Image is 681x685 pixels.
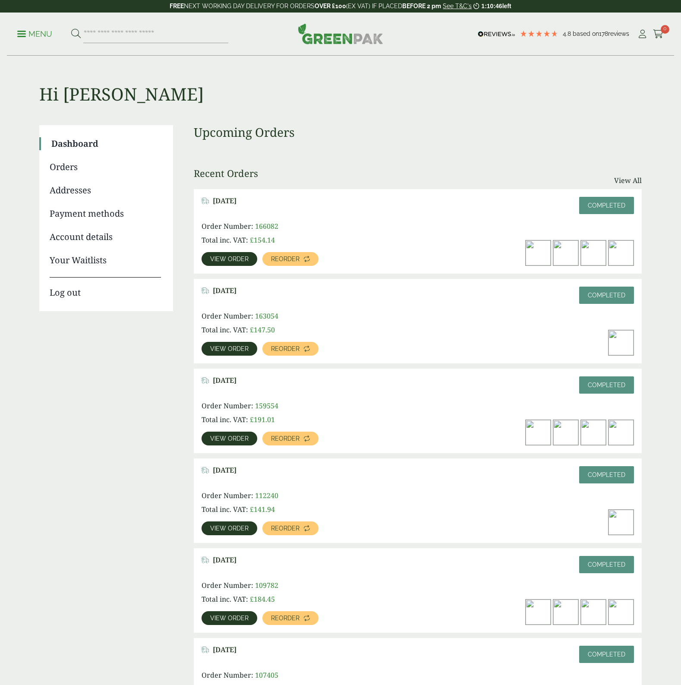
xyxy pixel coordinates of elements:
[614,175,642,186] a: View All
[661,25,669,34] span: 0
[170,3,184,9] strong: FREE
[202,491,253,500] span: Order Number:
[443,3,472,9] a: See T&C's
[210,525,249,531] span: View order
[202,581,253,590] span: Order Number:
[481,3,502,9] span: 1:10:46
[520,30,558,38] div: 4.78 Stars
[262,521,318,535] a: Reorder
[526,420,551,445] img: 2420009-Bagasse-Burger-Box-open-with-food-300x200.jpg
[653,28,664,41] a: 0
[213,287,236,295] span: [DATE]
[588,651,625,658] span: Completed
[262,252,318,266] a: Reorder
[250,594,254,604] span: £
[202,611,257,625] a: View order
[213,376,236,385] span: [DATE]
[581,420,606,445] img: 2320026B-Bagasse-Lunch-Box-7.5x522-open-with-food-300x200.jpg
[202,521,257,535] a: View order
[202,235,248,245] span: Total inc. VAT:
[553,420,578,445] img: Bagasse-Meal-Box-9-x-9-inch-with-food-300x200.jpg
[50,254,161,267] a: Your Waitlists
[608,240,634,265] img: 2320027-Bagasse-Lunch-Box-9x622-open-with-food-300x200.jpg
[553,240,578,265] img: 2320026B-Bagasse-Lunch-Box-7.5x522-open-with-food-300x200.jpg
[202,594,248,604] span: Total inc. VAT:
[39,56,642,104] h1: Hi [PERSON_NAME]
[402,3,441,9] strong: BEFORE 2 pm
[588,561,625,568] span: Completed
[202,670,253,680] span: Order Number:
[271,256,300,262] span: Reorder
[202,342,257,356] a: View order
[210,256,249,262] span: View order
[202,252,257,266] a: View order
[255,491,278,500] span: 112240
[608,420,634,445] img: 2320027-Bagasse-Lunch-Box-9x622-open-with-food-300x200.jpg
[250,594,275,604] bdi: 184.45
[250,415,254,424] span: £
[202,311,253,321] span: Order Number:
[608,30,629,37] span: reviews
[271,615,300,621] span: Reorder
[210,346,249,352] span: View order
[599,30,608,37] span: 178
[588,292,625,299] span: Completed
[202,505,248,514] span: Total inc. VAT:
[608,330,634,355] img: Bagasse-Meal-Box-9-x-9-inch-with-food-300x200.jpg
[653,30,664,38] i: Cart
[581,240,606,265] img: 2420009-Bagasse-Burger-Box-open-with-food-300x200.jpg
[608,510,634,535] img: Bagasse-Meal-Box-9-x-9-inch-with-food-300x200.jpg
[250,325,254,335] span: £
[250,235,275,245] bdi: 154.14
[526,240,551,265] img: Bagasse-Meal-Box-9-x-9-inch-with-food-300x200.jpg
[50,230,161,243] a: Account details
[255,311,278,321] span: 163054
[298,23,383,44] img: GreenPak Supplies
[581,600,606,625] img: 2420009-Bagasse-Burger-Box-open-with-food-300x200.jpg
[250,235,254,245] span: £
[50,277,161,299] a: Log out
[202,432,257,445] a: View order
[526,600,551,625] img: Bagasse-Meal-Box-9-x-9-inch-with-food-300x200.jpg
[17,29,52,38] a: Menu
[194,125,642,140] h3: Upcoming Orders
[51,137,161,150] a: Dashboard
[202,325,248,335] span: Total inc. VAT:
[17,29,52,39] p: Menu
[271,525,300,531] span: Reorder
[588,471,625,478] span: Completed
[255,401,278,410] span: 159554
[637,30,648,38] i: My Account
[50,161,161,174] a: Orders
[213,646,236,654] span: [DATE]
[271,346,300,352] span: Reorder
[262,432,318,445] a: Reorder
[255,221,278,231] span: 166082
[608,600,634,625] img: 2320026B-Bagasse-Lunch-Box-7.5x522-open-with-food-300x200.jpg
[255,670,278,680] span: 107405
[250,415,275,424] bdi: 191.01
[502,3,511,9] span: left
[210,436,249,442] span: View order
[202,415,248,424] span: Total inc. VAT:
[50,184,161,197] a: Addresses
[250,505,254,514] span: £
[588,382,625,388] span: Completed
[210,615,249,621] span: View order
[262,611,318,625] a: Reorder
[250,505,275,514] bdi: 141.94
[271,436,300,442] span: Reorder
[202,221,253,231] span: Order Number:
[194,167,258,179] h3: Recent Orders
[213,466,236,474] span: [DATE]
[213,197,236,205] span: [DATE]
[250,325,275,335] bdi: 147.50
[50,207,161,220] a: Payment methods
[573,30,599,37] span: Based on
[255,581,278,590] span: 109782
[213,556,236,564] span: [DATE]
[553,600,578,625] img: 2320027-Bagasse-Lunch-Box-9x622-open-with-food-300x200.jpg
[478,31,515,37] img: REVIEWS.io
[262,342,318,356] a: Reorder
[315,3,346,9] strong: OVER £100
